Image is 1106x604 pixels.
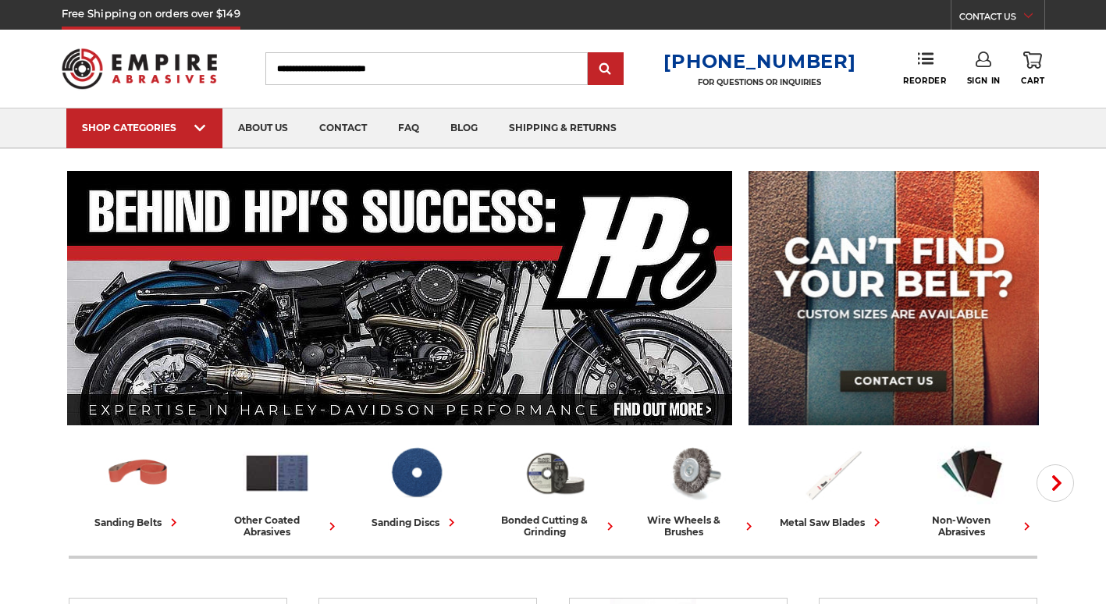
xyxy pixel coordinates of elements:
img: promo banner for custom belts. [749,171,1039,425]
input: Submit [590,54,621,85]
span: Sign In [967,76,1001,86]
a: sanding discs [353,439,479,531]
div: SHOP CATEGORIES [82,122,207,133]
a: blog [435,108,493,148]
a: Reorder [903,52,946,85]
a: faq [382,108,435,148]
div: bonded cutting & grinding [492,514,618,538]
div: wire wheels & brushes [631,514,757,538]
img: Non-woven Abrasives [937,439,1006,506]
span: Reorder [903,76,946,86]
a: metal saw blades [770,439,896,531]
div: sanding belts [94,514,182,531]
a: Cart [1021,52,1044,86]
div: other coated abrasives [214,514,340,538]
a: sanding belts [75,439,201,531]
img: Empire Abrasives [62,38,218,99]
div: metal saw blades [780,514,885,531]
img: Wire Wheels & Brushes [660,439,728,506]
span: Cart [1021,76,1044,86]
img: Sanding Discs [382,439,450,506]
a: shipping & returns [493,108,632,148]
a: bonded cutting & grinding [492,439,618,538]
img: Banner for an interview featuring Horsepower Inc who makes Harley performance upgrades featured o... [67,171,733,425]
a: about us [222,108,304,148]
p: FOR QUESTIONS OR INQUIRIES [663,77,855,87]
a: [PHONE_NUMBER] [663,50,855,73]
a: CONTACT US [959,8,1044,30]
a: contact [304,108,382,148]
div: sanding discs [372,514,460,531]
div: non-woven abrasives [909,514,1035,538]
img: Metal Saw Blades [798,439,867,506]
a: other coated abrasives [214,439,340,538]
img: Other Coated Abrasives [243,439,311,506]
a: wire wheels & brushes [631,439,757,538]
a: non-woven abrasives [909,439,1035,538]
button: Next [1037,464,1074,502]
img: Bonded Cutting & Grinding [521,439,589,506]
img: Sanding Belts [104,439,172,506]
